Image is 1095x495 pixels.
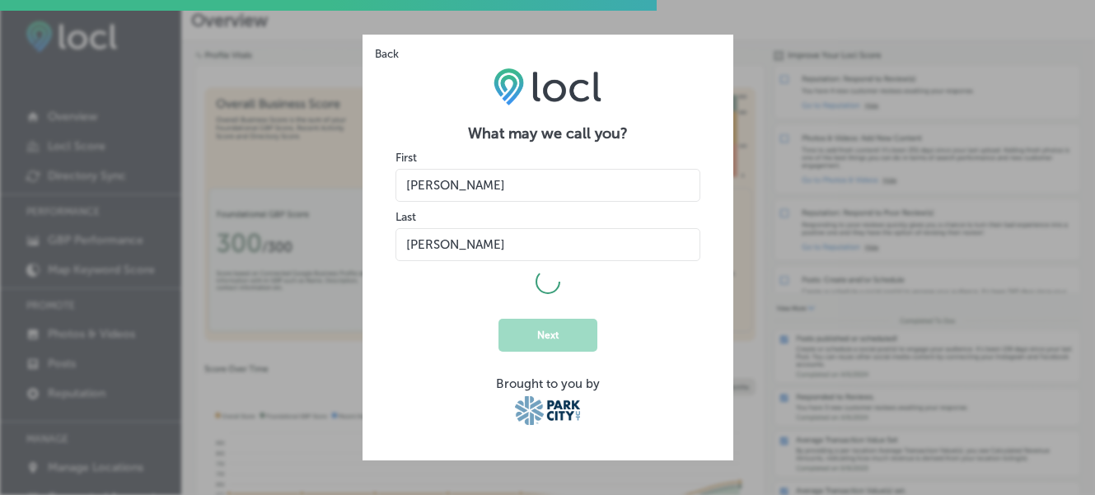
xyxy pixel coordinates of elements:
[395,151,417,165] label: First
[494,68,601,105] img: LOCL logo
[515,396,580,425] img: Park City
[498,319,597,352] button: Next
[395,210,416,224] label: Last
[395,124,700,142] h2: What may we call you?
[363,35,404,61] button: Back
[395,376,700,391] div: Brought to you by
